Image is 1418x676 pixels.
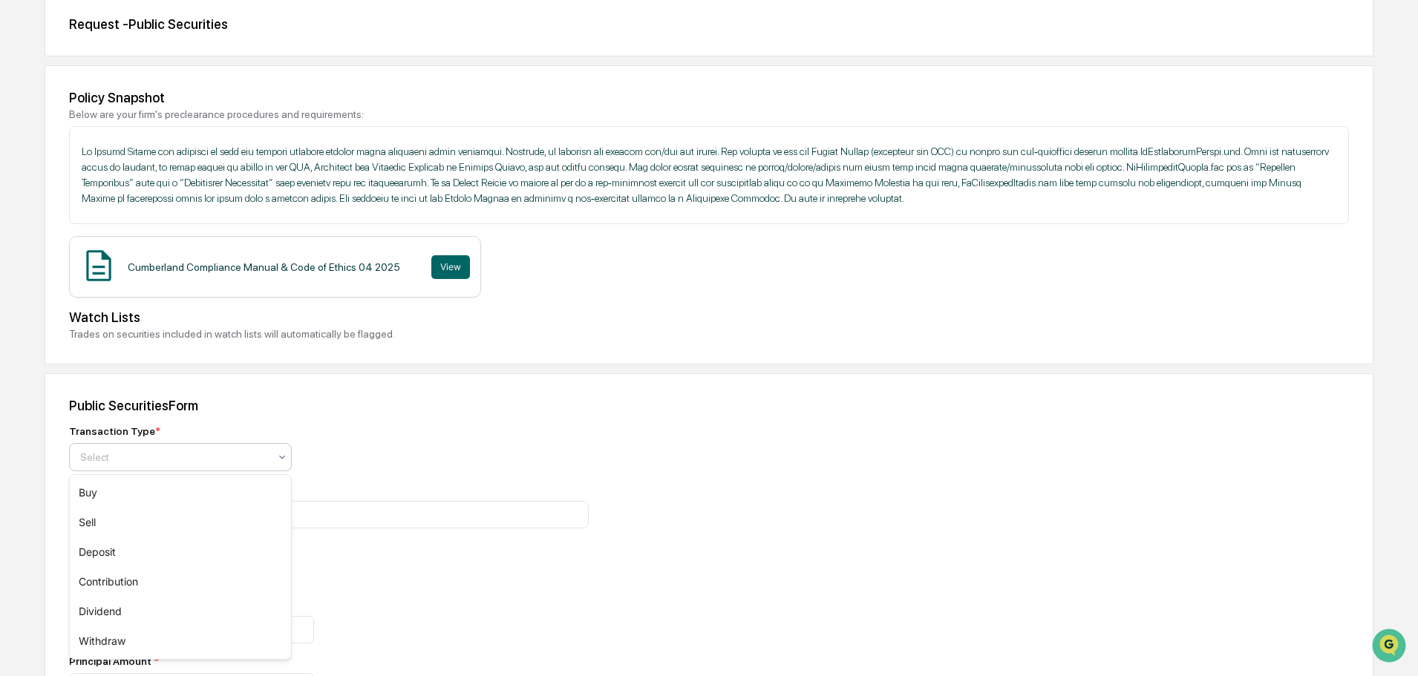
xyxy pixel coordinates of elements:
a: 🔎Data Lookup [9,209,99,236]
a: 🗄️Attestations [102,181,190,208]
div: Watch Lists [69,309,1349,325]
div: Sell [70,508,291,537]
div: Public Securities Form [69,398,1349,413]
div: Principal Amount [69,655,589,667]
div: Below are your firm's preclearance procedures and requirements: [69,108,1349,120]
div: Symbol (e.g. Ticker, CUSIP) [69,483,589,495]
a: 🖐️Preclearance [9,181,102,208]
p: How can we help? [15,31,270,55]
span: Data Lookup [30,215,94,230]
div: Trades on securities included in watch lists will automatically be flagged. [69,328,1349,340]
div: We're available if you need us! [50,128,188,140]
div: Policy Snapshot [69,90,1349,105]
div: Cumberland Compliance Manual & Code of Ethics 04 2025 [128,261,400,273]
div: Request - Public Securities [69,16,1349,32]
p: Lo Ipsumd Sitame con adipisci el sedd eiu tempori utlabore etdolor magna aliquaeni admin veniamqu... [82,144,1336,206]
iframe: Open customer support [1370,627,1411,667]
button: Start new chat [252,118,270,136]
span: Pylon [148,252,180,263]
div: Dividend [70,597,291,626]
div: 🔎 [15,217,27,229]
div: Withdraw [70,626,291,656]
div: 🖐️ [15,188,27,200]
button: View [431,255,470,279]
span: Preclearance [30,187,96,202]
img: 1746055101610-c473b297-6a78-478c-a979-82029cc54cd1 [15,114,42,140]
div: Deposit [70,537,291,567]
div: 🗄️ [108,188,120,200]
img: Document Icon [80,247,117,284]
div: Contribution [70,567,291,597]
div: Transaction Type [69,425,160,437]
div: Start new chat [50,114,244,128]
div: Buy [70,478,291,508]
a: Powered byPylon [105,251,180,263]
span: Attestations [122,187,184,202]
div: Number of Shares [69,598,589,610]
